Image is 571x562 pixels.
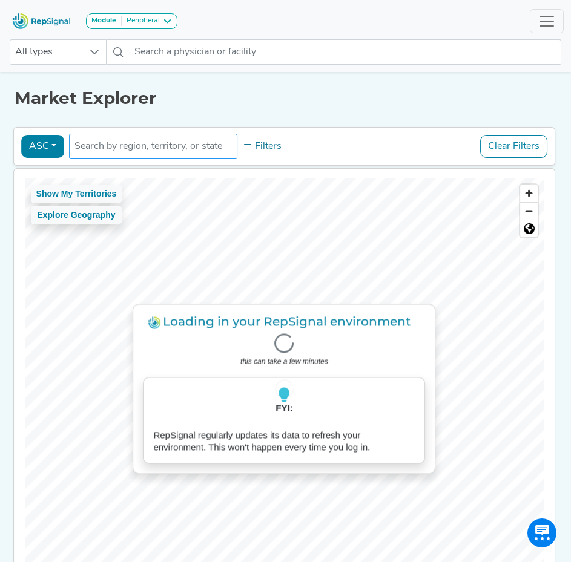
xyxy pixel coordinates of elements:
[31,206,122,224] button: Explore Geography
[520,185,538,202] button: Zoom in
[154,402,415,429] p: FYI:
[480,135,547,158] button: Clear Filters
[154,429,415,453] p: RepSignal regularly updates its data to refresh your environment. This won't happen every time yo...
[520,203,538,220] span: Zoom out
[417,314,420,328] span: .
[86,13,177,29] button: ModulePeripheral
[240,136,285,157] button: Filters
[144,355,426,367] p: this can take a few minutes
[91,17,116,24] strong: Module
[530,9,564,33] button: Toggle navigation
[10,40,83,64] span: All types
[414,314,417,328] span: .
[122,16,160,26] div: Peripheral
[520,220,538,237] button: Reset bearing to north
[74,139,232,154] input: Search by region, territory, or state
[411,314,414,328] span: .
[520,220,538,237] span: Reset zoom
[277,387,292,402] img: lightbulb
[144,314,426,328] h3: Loading in your RepSignal environment
[31,185,122,203] button: Show My Territories
[520,202,538,220] button: Zoom out
[130,39,561,65] input: Search a physician or facility
[15,88,557,109] h1: Market Explorer
[21,135,64,158] button: ASC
